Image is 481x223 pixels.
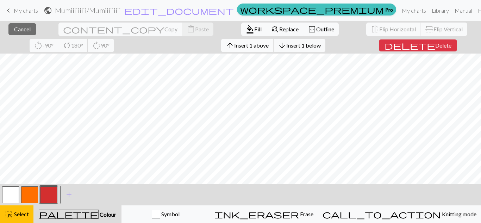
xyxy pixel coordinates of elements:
[63,24,164,34] span: content_copy
[14,26,31,32] span: Cancel
[429,4,452,18] a: Library
[433,26,463,32] span: Flip Vertical
[99,211,116,218] span: Colour
[55,6,121,14] h2: Mumiiiiiiiii / Mumiiiiiiiii
[33,205,121,223] button: Colour
[385,41,435,50] span: delete
[273,39,325,52] button: Insert 1 below
[234,42,269,49] span: Insert 1 above
[379,26,416,32] span: Flip Horizontal
[379,39,457,51] button: Delete
[424,25,434,33] span: flip
[121,205,210,223] button: Symbol
[43,42,54,49] span: -90°
[92,41,101,50] span: rotate_right
[271,24,279,34] span: find_replace
[164,26,177,32] span: Copy
[366,23,421,36] button: Flip Horizontal
[441,211,476,217] span: Knitting mode
[14,7,38,14] span: My charts
[246,24,254,34] span: format_color_fill
[5,209,13,219] span: highlight_alt
[30,39,58,52] button: -90°
[4,6,13,16] span: keyboard_arrow_left
[58,23,182,36] button: Copy
[241,23,267,36] button: Fill
[63,41,71,50] span: sync
[8,23,36,35] button: Cancel
[71,42,83,49] span: 180°
[214,209,299,219] span: ink_eraser
[160,211,180,217] span: Symbol
[308,24,316,34] span: border_outer
[39,209,98,219] span: palette
[323,209,441,219] span: call_to_action
[44,6,52,16] span: public
[210,205,318,223] button: Erase
[435,42,451,49] span: Delete
[371,24,379,34] span: flip
[226,41,234,50] span: arrow_upward
[420,23,467,36] button: Flip Vertical
[254,26,262,32] span: Fill
[318,205,481,223] button: Knitting mode
[240,5,384,14] span: workspace_premium
[303,23,339,36] button: Outline
[124,6,234,16] span: edit_document
[221,39,274,52] button: Insert 1 above
[237,4,396,16] a: Pro
[452,4,475,18] a: Manual
[13,211,29,217] span: Select
[88,39,114,52] button: 90°
[279,26,299,32] span: Replace
[65,190,73,200] span: add
[4,5,38,17] a: My charts
[278,41,286,50] span: arrow_downward
[299,211,313,217] span: Erase
[266,23,304,36] button: Replace
[101,42,110,49] span: 90°
[316,26,334,32] span: Outline
[399,4,429,18] a: My charts
[286,42,321,49] span: Insert 1 below
[58,39,88,52] button: 180°
[34,41,43,50] span: rotate_left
